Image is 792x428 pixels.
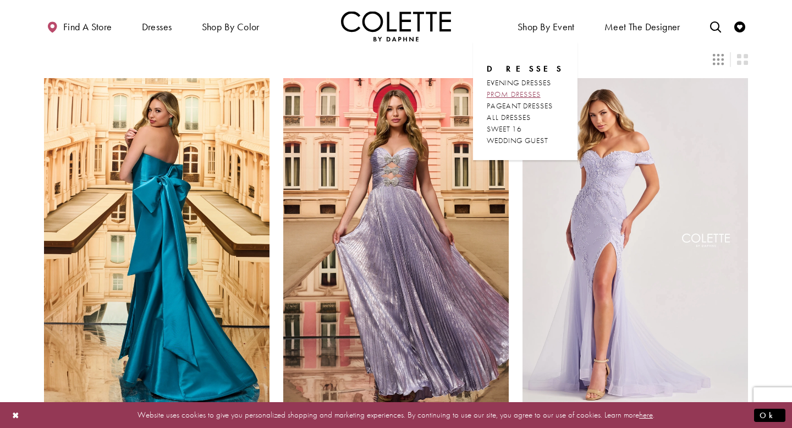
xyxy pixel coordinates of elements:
span: Switch layout to 3 columns [713,54,724,65]
a: Visit Colette by Daphne Style No. CL8645 Page [522,78,748,406]
a: PROM DRESSES [487,89,564,100]
span: Shop by color [202,21,260,32]
span: EVENING DRESSES [487,78,551,87]
span: WEDDING GUEST [487,135,548,145]
span: Shop By Event [515,11,577,41]
a: Visit Colette by Daphne Style No. CL8470 Page [44,78,269,406]
span: PAGEANT DRESSES [487,101,553,111]
span: PROM DRESSES [487,89,541,99]
a: ALL DRESSES [487,112,564,123]
a: Visit Home Page [341,11,451,41]
span: Meet the designer [604,21,680,32]
span: SWEET 16 [487,124,522,134]
a: Check Wishlist [732,11,748,41]
span: Dresses [139,11,175,41]
span: Dresses [487,63,564,74]
a: WEDDING GUEST [487,135,564,146]
div: Layout Controls [37,47,755,72]
span: Shop By Event [518,21,575,32]
a: Toggle search [707,11,724,41]
a: Meet the designer [602,11,683,41]
span: Find a store [63,21,112,32]
a: SWEET 16 [487,123,564,135]
span: Dresses [142,21,172,32]
p: Website uses cookies to give you personalized shopping and marketing experiences. By continuing t... [79,408,713,422]
span: Shop by color [199,11,262,41]
span: Switch layout to 2 columns [737,54,748,65]
button: Close Dialog [7,405,25,425]
img: Colette by Daphne [341,11,451,41]
a: Visit Colette by Daphne Style No. CL8520 Page [283,78,509,406]
button: Submit Dialog [754,408,785,422]
a: EVENING DRESSES [487,77,564,89]
span: ALL DRESSES [487,112,531,122]
a: PAGEANT DRESSES [487,100,564,112]
a: here [639,409,653,420]
a: Find a store [44,11,114,41]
